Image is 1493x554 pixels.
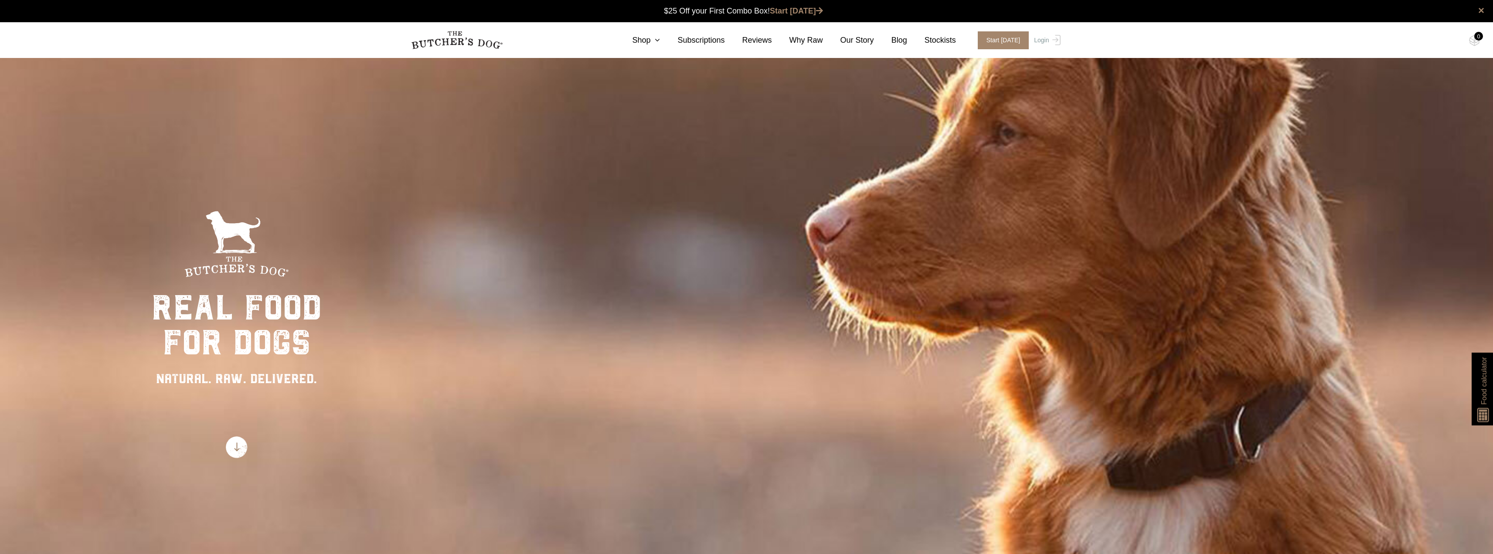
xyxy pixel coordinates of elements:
a: Subscriptions [660,34,724,46]
a: Stockists [907,34,956,46]
a: Start [DATE] [770,7,823,15]
div: real food for dogs [152,290,322,360]
a: Reviews [725,34,772,46]
img: TBD_Cart-Empty.png [1469,35,1480,46]
span: Start [DATE] [978,31,1029,49]
a: Start [DATE] [969,31,1032,49]
a: Shop [615,34,660,46]
a: Login [1032,31,1060,49]
span: Food calculator [1479,357,1489,404]
a: Blog [874,34,907,46]
a: Why Raw [772,34,823,46]
div: 0 [1474,32,1483,41]
a: Our Story [823,34,874,46]
div: NATURAL. RAW. DELIVERED. [152,369,322,388]
a: close [1478,5,1484,16]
